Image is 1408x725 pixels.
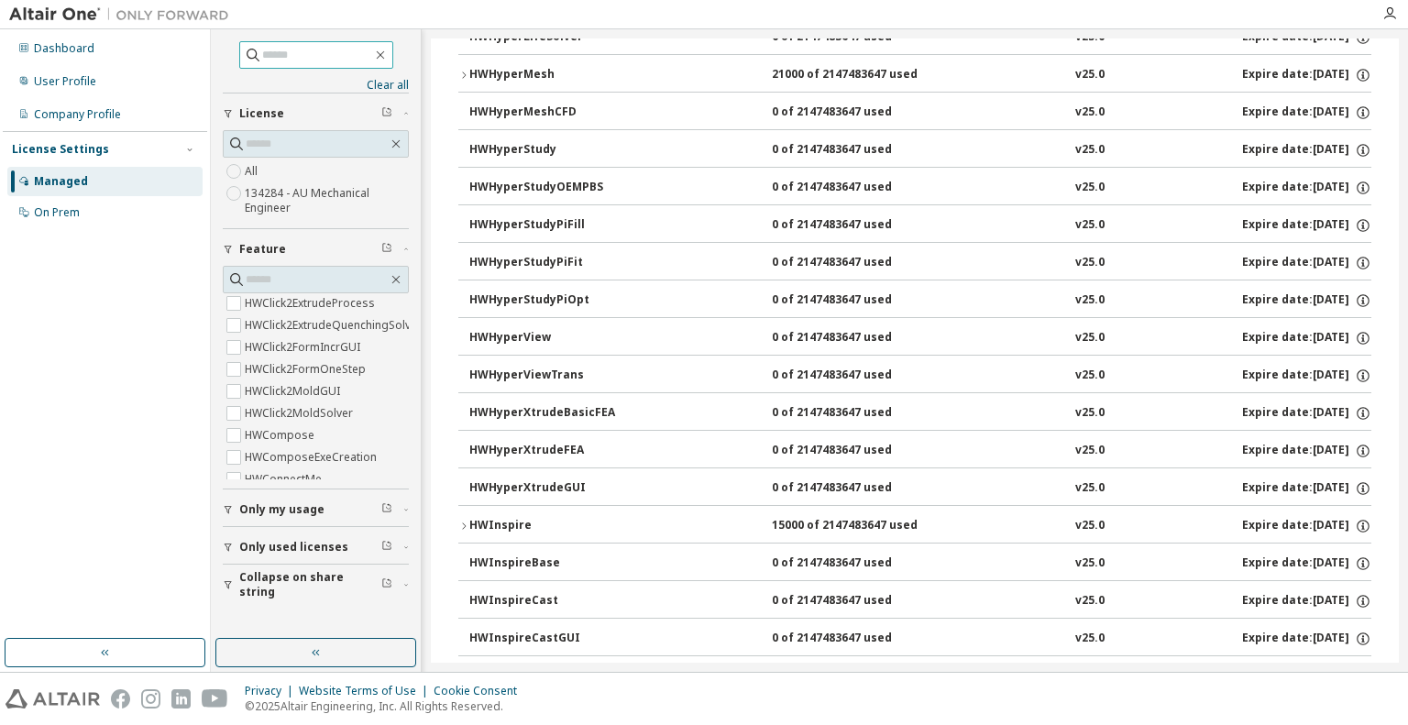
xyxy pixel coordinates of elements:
[381,106,392,121] span: Clear filter
[469,255,634,271] div: HWHyperStudyPiFit
[245,358,369,380] label: HWClick2FormOneStep
[1242,555,1371,572] div: Expire date: [DATE]
[1075,104,1105,121] div: v25.0
[469,67,634,83] div: HWHyperMesh
[469,656,1371,697] button: HWInspireCastSolver0 of 2147483647 usedv25.0Expire date:[DATE]
[469,393,1371,434] button: HWHyperXtrudeBasicFEA0 of 2147483647 usedv25.0Expire date:[DATE]
[772,631,937,647] div: 0 of 2147483647 used
[245,402,357,424] label: HWClick2MoldSolver
[1242,180,1371,196] div: Expire date: [DATE]
[34,174,88,189] div: Managed
[141,689,160,709] img: instagram.svg
[772,593,937,610] div: 0 of 2147483647 used
[458,55,1371,95] button: HWHyperMesh21000 of 2147483647 usedv25.0Expire date:[DATE]
[1242,67,1371,83] div: Expire date: [DATE]
[1075,142,1105,159] div: v25.0
[469,217,634,234] div: HWHyperStudyPiFill
[469,468,1371,509] button: HWHyperXtrudeGUI0 of 2147483647 usedv25.0Expire date:[DATE]
[1075,330,1105,346] div: v25.0
[223,565,409,605] button: Collapse on share string
[202,689,228,709] img: youtube.svg
[1242,443,1371,459] div: Expire date: [DATE]
[245,468,325,490] label: HWConnectMe
[1075,292,1105,309] div: v25.0
[469,318,1371,358] button: HWHyperView0 of 2147483647 usedv25.0Expire date:[DATE]
[1075,405,1105,422] div: v25.0
[1075,255,1105,271] div: v25.0
[239,106,284,121] span: License
[1242,330,1371,346] div: Expire date: [DATE]
[1075,180,1105,196] div: v25.0
[34,41,94,56] div: Dashboard
[469,280,1371,321] button: HWHyperStudyPiOpt0 of 2147483647 usedv25.0Expire date:[DATE]
[772,180,937,196] div: 0 of 2147483647 used
[34,205,80,220] div: On Prem
[1242,480,1371,497] div: Expire date: [DATE]
[772,443,937,459] div: 0 of 2147483647 used
[34,74,96,89] div: User Profile
[223,229,409,269] button: Feature
[469,518,634,534] div: HWInspire
[1242,217,1371,234] div: Expire date: [DATE]
[245,160,261,182] label: All
[1075,443,1105,459] div: v25.0
[469,356,1371,396] button: HWHyperViewTrans0 of 2147483647 usedv25.0Expire date:[DATE]
[245,182,409,219] label: 134284 - AU Mechanical Engineer
[772,142,937,159] div: 0 of 2147483647 used
[469,431,1371,471] button: HWHyperXtrudeFEA0 of 2147483647 usedv25.0Expire date:[DATE]
[239,242,286,257] span: Feature
[469,443,634,459] div: HWHyperXtrudeFEA
[469,405,634,422] div: HWHyperXtrudeBasicFEA
[1242,142,1371,159] div: Expire date: [DATE]
[469,368,634,384] div: HWHyperViewTrans
[245,292,379,314] label: HWClick2ExtrudeProcess
[434,684,528,698] div: Cookie Consent
[772,330,937,346] div: 0 of 2147483647 used
[772,405,937,422] div: 0 of 2147483647 used
[469,555,634,572] div: HWInspireBase
[469,544,1371,584] button: HWInspireBase0 of 2147483647 usedv25.0Expire date:[DATE]
[469,205,1371,246] button: HWHyperStudyPiFill0 of 2147483647 usedv25.0Expire date:[DATE]
[469,330,634,346] div: HWHyperView
[1242,518,1371,534] div: Expire date: [DATE]
[1075,368,1105,384] div: v25.0
[1075,631,1105,647] div: v25.0
[1242,631,1371,647] div: Expire date: [DATE]
[245,380,344,402] label: HWClick2MoldGUI
[299,684,434,698] div: Website Terms of Use
[469,104,634,121] div: HWHyperMeshCFD
[1242,368,1371,384] div: Expire date: [DATE]
[772,67,937,83] div: 21000 of 2147483647 used
[245,424,318,446] label: HWCompose
[239,540,348,555] span: Only used licenses
[111,689,130,709] img: facebook.svg
[1242,405,1371,422] div: Expire date: [DATE]
[34,107,121,122] div: Company Profile
[469,130,1371,170] button: HWHyperStudy0 of 2147483647 usedv25.0Expire date:[DATE]
[772,368,937,384] div: 0 of 2147483647 used
[772,292,937,309] div: 0 of 2147483647 used
[381,502,392,517] span: Clear filter
[772,255,937,271] div: 0 of 2147483647 used
[1242,255,1371,271] div: Expire date: [DATE]
[239,502,324,517] span: Only my usage
[381,577,392,592] span: Clear filter
[1075,593,1105,610] div: v25.0
[772,217,937,234] div: 0 of 2147483647 used
[245,314,425,336] label: HWClick2ExtrudeQuenchingSolver
[772,104,937,121] div: 0 of 2147483647 used
[1075,480,1105,497] div: v25.0
[239,570,381,599] span: Collapse on share string
[1075,518,1105,534] div: v25.0
[1075,217,1105,234] div: v25.0
[245,684,299,698] div: Privacy
[469,243,1371,283] button: HWHyperStudyPiFit0 of 2147483647 usedv25.0Expire date:[DATE]
[1242,292,1371,309] div: Expire date: [DATE]
[772,555,937,572] div: 0 of 2147483647 used
[469,292,634,309] div: HWHyperStudyPiOpt
[5,689,100,709] img: altair_logo.svg
[469,480,634,497] div: HWHyperXtrudeGUI
[381,540,392,555] span: Clear filter
[469,631,634,647] div: HWInspireCastGUI
[1075,555,1105,572] div: v25.0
